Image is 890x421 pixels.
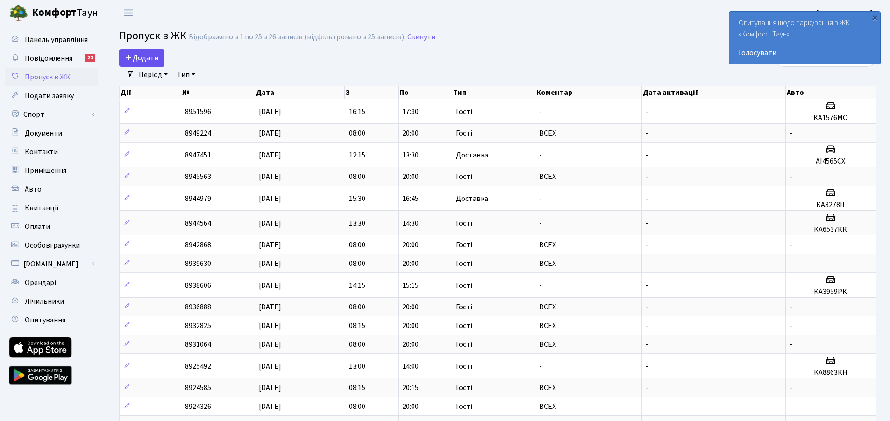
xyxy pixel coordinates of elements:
[402,107,419,117] span: 17:30
[790,240,792,250] span: -
[25,315,65,325] span: Опитування
[646,128,648,138] span: -
[790,287,872,296] h5: КА3959РК
[646,383,648,393] span: -
[349,128,365,138] span: 08:00
[456,282,472,289] span: Гості
[5,236,98,255] a: Особові рахунки
[5,180,98,199] a: Авто
[259,128,281,138] span: [DATE]
[539,150,542,160] span: -
[790,302,792,312] span: -
[349,240,365,250] span: 08:00
[790,321,792,331] span: -
[790,339,792,350] span: -
[25,72,71,82] span: Пропуск в ЖК
[646,401,648,412] span: -
[25,203,59,213] span: Квитанції
[402,361,419,371] span: 14:00
[259,218,281,228] span: [DATE]
[870,13,879,22] div: ×
[120,86,181,99] th: Дії
[5,161,98,180] a: Приміщення
[259,339,281,350] span: [DATE]
[25,221,50,232] span: Оплати
[9,4,28,22] img: logo.png
[646,150,648,160] span: -
[539,128,556,138] span: ВСЕХ
[402,240,419,250] span: 20:00
[402,280,419,291] span: 15:15
[119,49,164,67] a: Додати
[539,401,556,412] span: ВСЕХ
[456,403,472,410] span: Гості
[5,311,98,329] a: Опитування
[349,302,365,312] span: 08:00
[5,273,98,292] a: Орендарі
[5,30,98,49] a: Панель управління
[539,240,556,250] span: ВСЕХ
[25,184,42,194] span: Авто
[646,321,648,331] span: -
[539,361,542,371] span: -
[456,241,472,249] span: Гості
[185,302,211,312] span: 8936888
[185,218,211,228] span: 8944564
[5,68,98,86] a: Пропуск в ЖК
[5,124,98,143] a: Документи
[349,171,365,182] span: 08:00
[646,171,648,182] span: -
[790,114,872,122] h5: КА1576МО
[185,150,211,160] span: 8947451
[539,302,556,312] span: ВСЕХ
[349,280,365,291] span: 14:15
[85,54,95,62] div: 21
[25,240,80,250] span: Особові рахунки
[259,107,281,117] span: [DATE]
[456,384,472,392] span: Гості
[729,12,880,64] div: Опитування щодо паркування в ЖК «Комфорт Таун»
[25,53,72,64] span: Повідомлення
[646,339,648,350] span: -
[402,321,419,331] span: 20:00
[539,383,556,393] span: ВСЕХ
[259,361,281,371] span: [DATE]
[790,368,872,377] h5: КА8863КН
[259,240,281,250] span: [DATE]
[539,339,556,350] span: ВСЕХ
[117,5,140,21] button: Переключити навігацію
[646,107,648,117] span: -
[349,361,365,371] span: 13:00
[456,151,488,159] span: Доставка
[349,150,365,160] span: 12:15
[456,260,472,267] span: Гості
[185,321,211,331] span: 8932825
[790,200,872,209] h5: КА3278ІІ
[185,280,211,291] span: 8938606
[402,339,419,350] span: 20:00
[345,86,399,99] th: З
[349,218,365,228] span: 13:30
[185,171,211,182] span: 8945563
[259,383,281,393] span: [DATE]
[402,218,419,228] span: 14:30
[456,341,472,348] span: Гості
[135,67,171,83] a: Період
[402,150,419,160] span: 13:30
[790,171,792,182] span: -
[5,105,98,124] a: Спорт
[539,107,542,117] span: -
[786,86,876,99] th: Авто
[790,128,792,138] span: -
[402,401,419,412] span: 20:00
[402,302,419,312] span: 20:00
[456,108,472,115] span: Гості
[456,220,472,227] span: Гості
[646,193,648,204] span: -
[5,143,98,161] a: Контакти
[185,258,211,269] span: 8939630
[25,278,56,288] span: Орендарі
[185,339,211,350] span: 8931064
[5,86,98,105] a: Подати заявку
[402,383,419,393] span: 20:15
